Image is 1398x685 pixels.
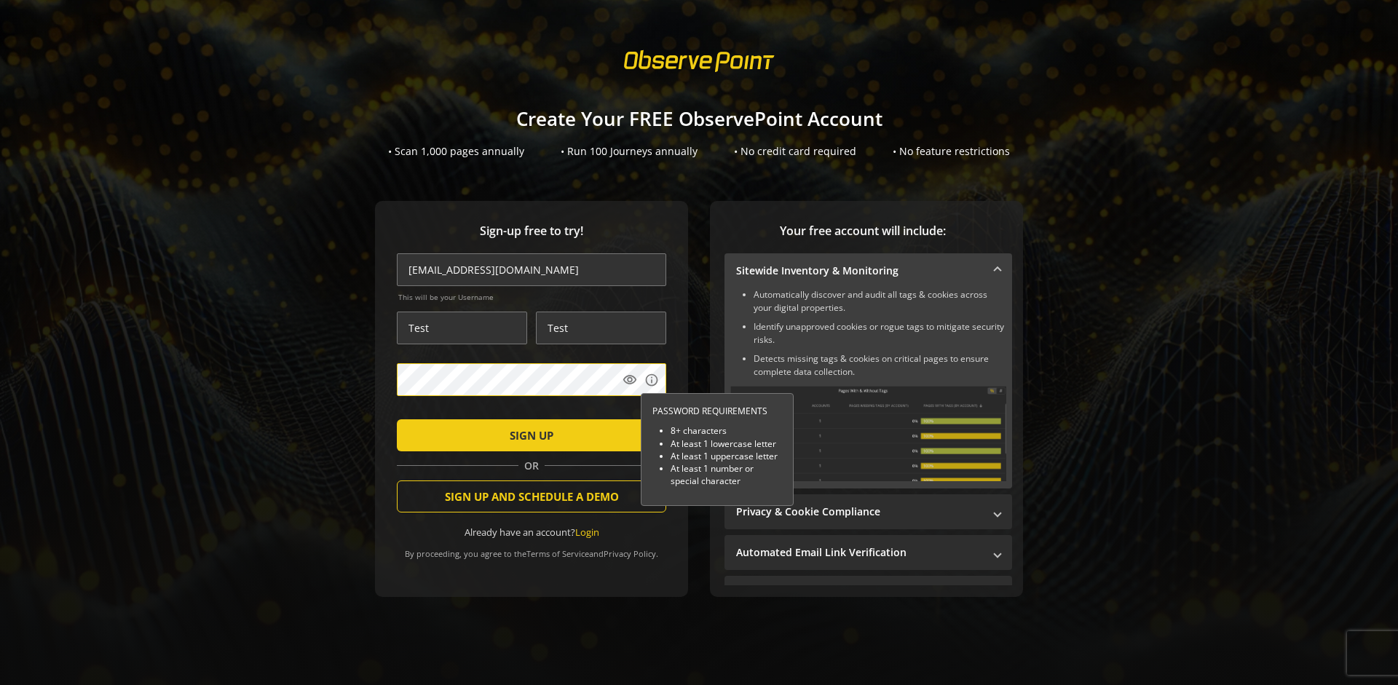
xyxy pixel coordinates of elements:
mat-expansion-panel-header: Privacy & Cookie Compliance [724,494,1012,529]
mat-panel-title: Sitewide Inventory & Monitoring [736,264,983,278]
div: • Run 100 Journeys annually [561,144,698,159]
input: Last Name * [536,312,666,344]
mat-panel-title: Privacy & Cookie Compliance [736,504,983,519]
li: Identify unapproved cookies or rogue tags to mitigate security risks. [754,320,1006,347]
a: Login [575,526,599,539]
span: SIGN UP AND SCHEDULE A DEMO [445,483,619,510]
button: SIGN UP [397,419,666,451]
span: SIGN UP [510,422,553,448]
li: Automatically discover and audit all tags & cookies across your digital properties. [754,288,1006,314]
a: Privacy Policy [604,548,656,559]
mat-expansion-panel-header: Performance Monitoring with Web Vitals [724,576,1012,611]
mat-expansion-panel-header: Automated Email Link Verification [724,535,1012,570]
li: Detects missing tags & cookies on critical pages to ensure complete data collection. [754,352,1006,379]
span: OR [518,459,545,473]
li: 8+ characters [671,424,782,437]
mat-icon: visibility [623,373,637,387]
div: • Scan 1,000 pages annually [388,144,524,159]
div: • No feature restrictions [893,144,1010,159]
div: Already have an account? [397,526,666,539]
span: This will be your Username [398,292,666,302]
button: SIGN UP AND SCHEDULE A DEMO [397,480,666,512]
li: At least 1 uppercase letter [671,450,782,462]
mat-expansion-panel-header: Sitewide Inventory & Monitoring [724,253,1012,288]
img: Sitewide Inventory & Monitoring [730,386,1006,481]
div: By proceeding, you agree to the and . [397,539,666,559]
mat-panel-title: Automated Email Link Verification [736,545,983,560]
input: First Name * [397,312,527,344]
span: Your free account will include: [724,223,1001,239]
span: Sign-up free to try! [397,223,666,239]
div: Sitewide Inventory & Monitoring [724,288,1012,488]
div: • No credit card required [734,144,856,159]
input: Email Address (name@work-email.com) * [397,253,666,286]
a: Terms of Service [526,548,589,559]
div: PASSWORD REQUIREMENTS [652,405,782,417]
mat-icon: info [644,373,659,387]
li: At least 1 number or special character [671,462,782,487]
li: At least 1 lowercase letter [671,437,782,450]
